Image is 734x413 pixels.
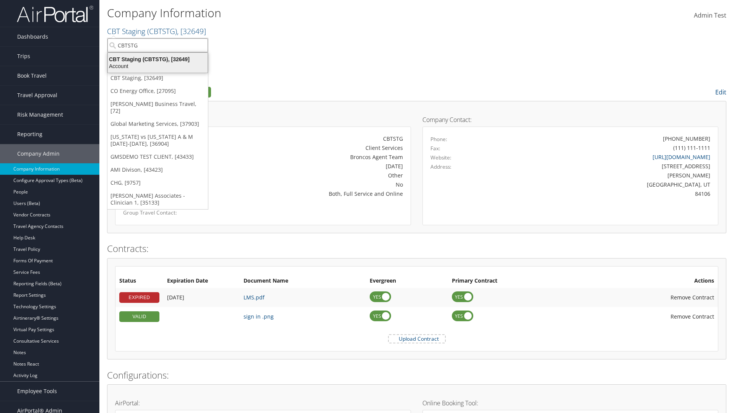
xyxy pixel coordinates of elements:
div: Both, Full Service and Online [220,190,403,198]
span: Trips [17,47,30,66]
span: [DATE] [167,294,184,301]
div: Client Services [220,144,403,152]
span: Company Admin [17,144,60,163]
div: Add/Edit Date [167,294,236,301]
a: [URL][DOMAIN_NAME] [653,153,710,161]
div: (111) 111-1111 [673,144,710,152]
a: [US_STATE] vs [US_STATE] A & M [DATE]-[DATE], [36904] [107,130,208,150]
span: Risk Management [17,105,63,124]
label: Address: [430,163,451,171]
th: Expiration Date [163,274,240,288]
div: VALID [119,311,159,322]
h4: Company Contact: [422,117,718,123]
h2: Contracts: [107,242,726,255]
div: No [220,180,403,189]
th: Status [115,274,163,288]
span: Employee Tools [17,382,57,401]
h4: Account Details: [115,117,411,123]
th: Primary Contract [448,274,576,288]
div: [PERSON_NAME] [503,171,711,179]
label: Fax: [430,145,440,152]
span: Book Travel [17,66,47,85]
h2: Company Profile: [107,85,516,98]
h2: Configurations: [107,369,726,382]
i: Remove Contract [663,309,671,324]
a: CBT Staging [107,26,206,36]
h1: Company Information [107,5,520,21]
label: Group Travel Contact: [123,209,209,216]
img: airportal-logo.png [17,5,93,23]
span: Admin Test [694,11,726,20]
th: Actions [576,274,718,288]
a: sign in .png [244,313,274,320]
a: Global Marketing Services, [37903] [107,117,208,130]
div: CBT Staging (CBTSTG), [32649] [103,56,212,63]
span: Travel Approval [17,86,57,105]
span: ( CBTSTG ) [147,26,177,36]
label: Upload Contract [389,335,445,343]
span: Remove Contract [671,313,714,320]
a: [PERSON_NAME] Associates - Clinician 1, [35133] [107,189,208,209]
th: Document Name [240,274,366,288]
div: Account [103,63,212,70]
span: , [ 32649 ] [177,26,206,36]
a: Admin Test [694,4,726,28]
a: Edit [715,88,726,96]
label: Website: [430,154,451,161]
a: LMS.pdf [244,294,265,301]
a: AMI Divison, [43423] [107,163,208,176]
div: [DATE] [220,162,403,170]
span: Reporting [17,125,42,144]
div: 84106 [503,190,711,198]
div: Broncos Agent Team [220,153,403,161]
div: Add/Edit Date [167,313,236,320]
h4: AirPortal: [115,400,411,406]
input: Search Accounts [107,38,208,52]
a: GMSDEMO TEST CLIENT, [43433] [107,150,208,163]
h4: Online Booking Tool: [422,400,718,406]
a: [PERSON_NAME] Business Travel, [72] [107,98,208,117]
div: CBTSTG [220,135,403,143]
a: CHG, [9757] [107,176,208,189]
a: CO Energy Office, [27095] [107,85,208,98]
span: Dashboards [17,27,48,46]
div: [STREET_ADDRESS] [503,162,711,170]
div: [GEOGRAPHIC_DATA], UT [503,180,711,189]
a: CBT Staging, [32649] [107,72,208,85]
th: Evergreen [366,274,448,288]
label: Phone: [430,135,447,143]
div: Other [220,171,403,179]
div: [PHONE_NUMBER] [663,135,710,143]
i: Remove Contract [663,290,671,305]
div: EXPIRED [119,292,159,303]
span: Remove Contract [671,294,714,301]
